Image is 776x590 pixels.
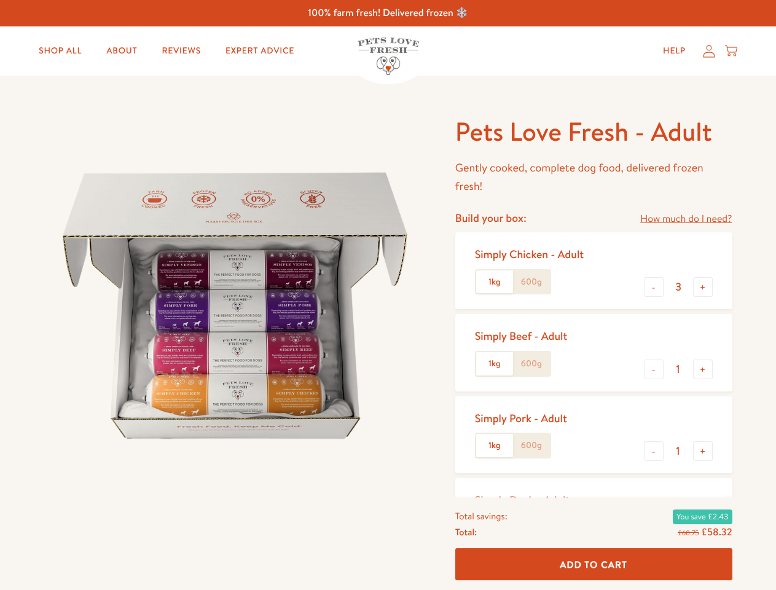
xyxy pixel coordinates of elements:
button: + [693,441,713,461]
s: £60.75 [678,527,699,537]
p: Gently cooked, complete dog food, delivered frozen fresh! [455,159,732,196]
button: - [644,277,664,297]
h4: Build your box: [455,211,527,225]
span: £58.32 [701,525,732,538]
button: Add To Cart [455,548,732,581]
h1: Pets Love Fresh - Adult [455,115,732,149]
a: Reviews [152,39,210,63]
div: Simply Pork - Adult [475,411,567,425]
button: + [693,277,713,297]
button: - [644,360,664,379]
a: Help [653,39,696,63]
label: 1kg [476,352,513,376]
label: 600g [513,270,550,294]
a: About [96,39,147,63]
a: Expert Advice [216,39,304,63]
span: Total: [455,524,477,540]
a: How much do I need? [640,211,732,227]
button: - [644,441,664,461]
label: 1kg [476,434,513,457]
div: Simply Beef - Adult [475,329,568,343]
a: Shop All [29,39,92,63]
img: Pets Love Fresh [358,37,419,75]
span: Total savings: [455,508,508,524]
div: Simply Duck - Adult [475,493,570,507]
div: Simply Chicken - Adult [475,247,584,261]
label: 600g [513,434,550,457]
span: You save £2.43 [673,509,732,524]
label: 1kg [476,270,513,294]
button: + [693,360,713,379]
img: Pets Love Fresh - Adult [44,115,426,497]
span: Add To Cart [560,557,627,570]
label: 600g [513,352,550,376]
